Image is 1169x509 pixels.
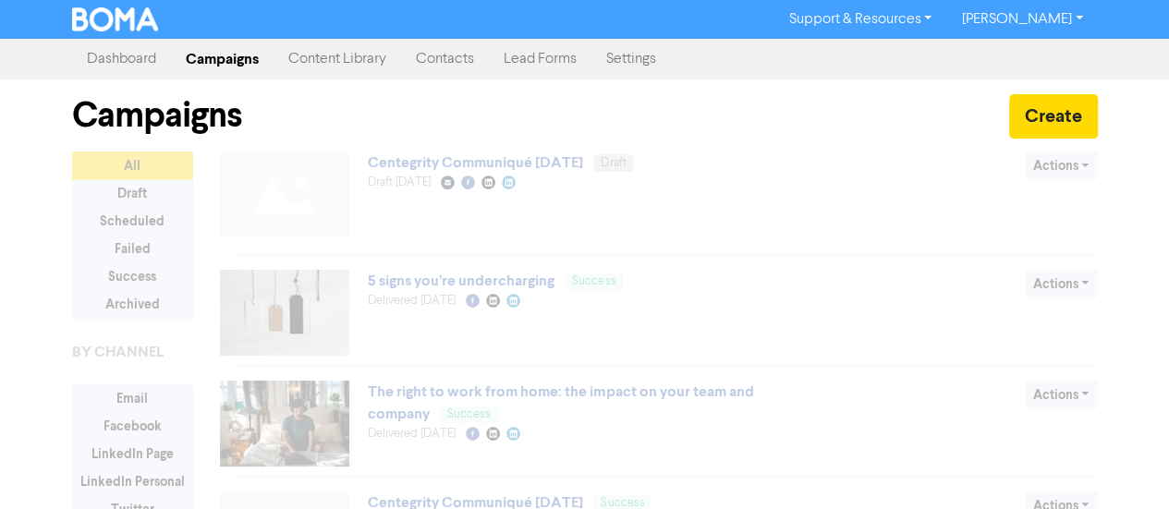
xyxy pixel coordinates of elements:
button: Create [1009,94,1098,139]
h1: Campaigns [72,94,242,137]
a: Lead Forms [489,41,591,78]
a: Content Library [274,41,401,78]
a: [PERSON_NAME] [946,5,1097,34]
a: Campaigns [171,41,274,78]
a: Dashboard [72,41,171,78]
a: Settings [591,41,671,78]
a: Support & Resources [773,5,946,34]
a: Contacts [401,41,489,78]
img: BOMA Logo [72,7,159,31]
iframe: Chat Widget [1077,420,1169,509]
